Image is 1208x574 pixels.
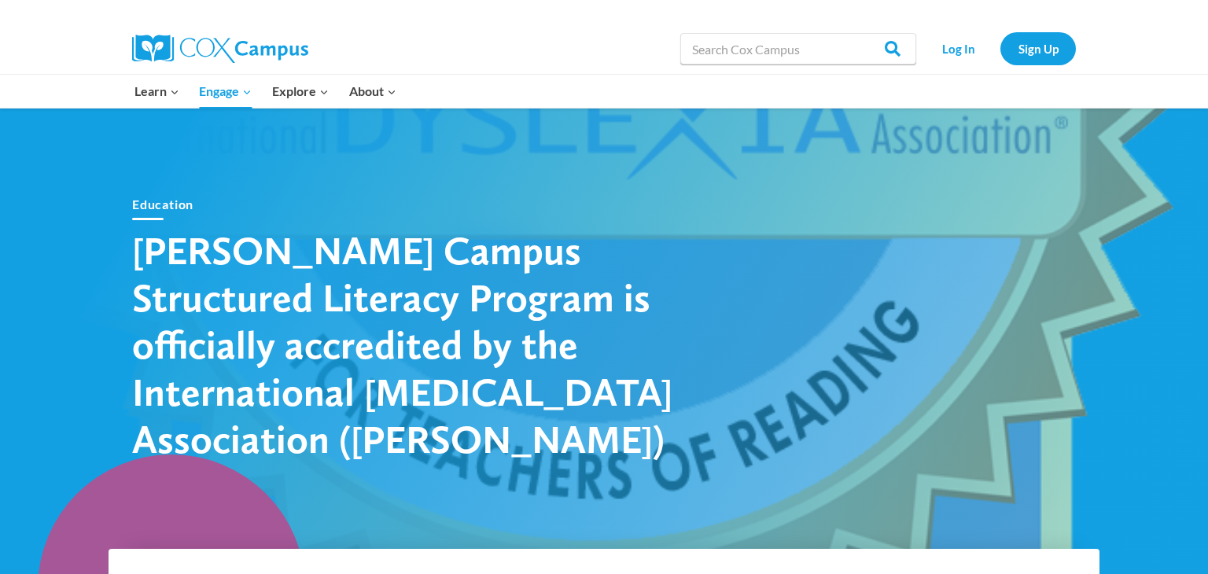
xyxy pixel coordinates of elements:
[132,35,308,63] img: Cox Campus
[199,81,252,101] span: Engage
[1000,32,1076,64] a: Sign Up
[924,32,1076,64] nav: Secondary Navigation
[680,33,916,64] input: Search Cox Campus
[349,81,396,101] span: About
[132,226,683,462] h1: [PERSON_NAME] Campus Structured Literacy Program is officially accredited by the International [M...
[132,197,193,212] a: Education
[272,81,329,101] span: Explore
[924,32,993,64] a: Log In
[124,75,406,108] nav: Primary Navigation
[134,81,179,101] span: Learn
